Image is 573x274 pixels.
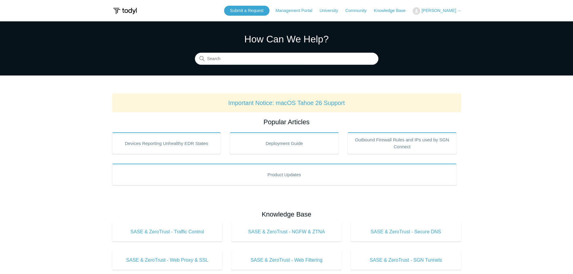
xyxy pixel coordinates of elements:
span: SASE & ZeroTrust - Secure DNS [360,228,452,236]
span: [PERSON_NAME] [421,8,456,13]
h2: Popular Articles [112,117,461,127]
a: Product Updates [112,164,457,185]
input: Search [195,53,378,65]
img: Todyl Support Center Help Center home page [112,5,138,17]
a: Deployment Guide [230,132,339,154]
a: SASE & ZeroTrust - Web Filtering [231,251,342,270]
a: SASE & ZeroTrust - Web Proxy & SSL [112,251,223,270]
span: SASE & ZeroTrust - Web Proxy & SSL [121,257,214,264]
button: [PERSON_NAME] [413,7,461,15]
a: Community [345,8,373,14]
a: Submit a Request [224,6,270,16]
span: SASE & ZeroTrust - NGFW & ZTNA [240,228,333,236]
a: SASE & ZeroTrust - Traffic Control [112,222,223,242]
span: SASE & ZeroTrust - SGN Tunnels [360,257,452,264]
a: SASE & ZeroTrust - NGFW & ZTNA [231,222,342,242]
a: University [319,8,344,14]
a: Important Notice: macOS Tahoe 26 Support [228,100,345,106]
h2: Knowledge Base [112,209,461,219]
h1: How Can We Help? [195,32,378,46]
a: Devices Reporting Unhealthy EDR States [112,132,221,154]
a: Outbound Firewall Rules and IPs used by SGN Connect [348,132,457,154]
span: SASE & ZeroTrust - Traffic Control [121,228,214,236]
a: SASE & ZeroTrust - SGN Tunnels [351,251,461,270]
a: SASE & ZeroTrust - Secure DNS [351,222,461,242]
span: SASE & ZeroTrust - Web Filtering [240,257,333,264]
a: Knowledge Base [374,8,411,14]
a: Management Portal [276,8,318,14]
